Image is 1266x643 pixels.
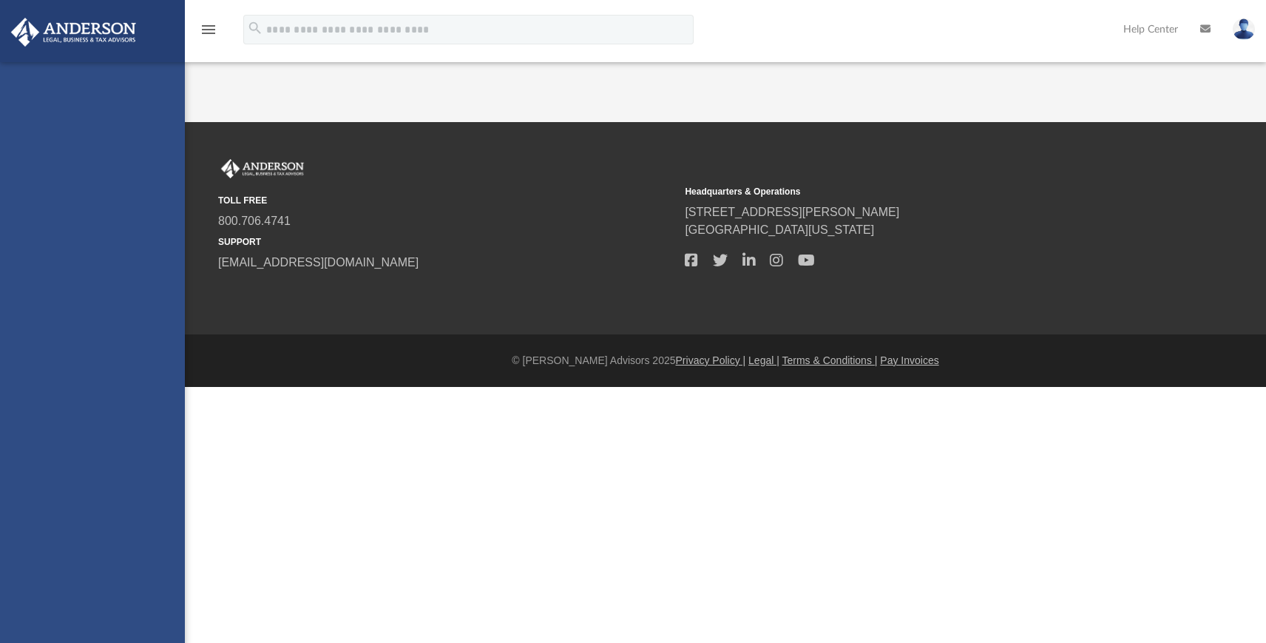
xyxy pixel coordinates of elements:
small: TOLL FREE [218,194,674,207]
small: SUPPORT [218,235,674,249]
a: [STREET_ADDRESS][PERSON_NAME] [685,206,899,218]
a: [GEOGRAPHIC_DATA][US_STATE] [685,223,874,236]
img: User Pic [1233,18,1255,40]
i: menu [200,21,217,38]
a: Pay Invoices [880,354,938,366]
i: search [247,20,263,36]
a: 800.706.4741 [218,215,291,227]
a: Legal | [748,354,779,366]
a: Terms & Conditions | [782,354,878,366]
img: Anderson Advisors Platinum Portal [7,18,141,47]
a: Privacy Policy | [676,354,746,366]
a: menu [200,28,217,38]
div: © [PERSON_NAME] Advisors 2025 [185,353,1266,368]
a: [EMAIL_ADDRESS][DOMAIN_NAME] [218,256,419,269]
small: Headquarters & Operations [685,185,1141,198]
img: Anderson Advisors Platinum Portal [218,159,307,178]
